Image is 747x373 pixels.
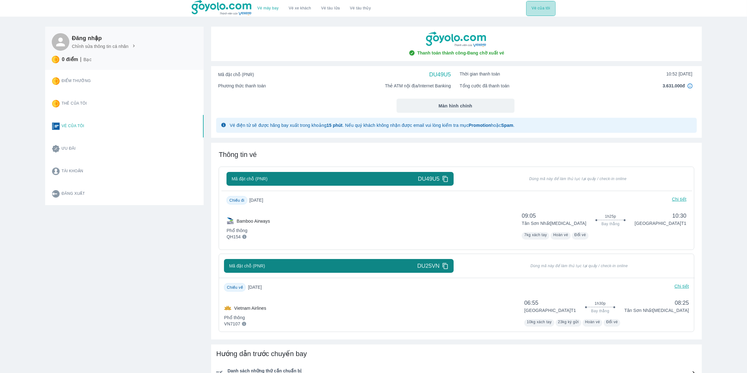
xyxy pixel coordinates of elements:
span: 10:30 [635,212,686,220]
span: Chiều về [227,285,243,290]
button: Màn hình chính [397,99,515,113]
p: Tân Sơn Nhất [MEDICAL_DATA] [624,307,689,313]
p: VN7107 [224,321,240,327]
button: Tài khoản [47,160,160,183]
p: QH154 [227,234,241,240]
strong: Promotion [469,123,491,128]
img: star [52,56,59,63]
div: Card thong tin user [45,70,204,205]
img: logout [52,190,60,198]
span: Thời gian thanh toán [460,71,500,77]
span: DU49U5 [418,175,440,183]
p: Bạc [83,56,92,63]
img: star [52,100,60,107]
span: 7kg xách tay [524,233,547,237]
button: Điểm thưởng [47,70,160,92]
span: 1h30p [595,301,606,306]
span: Vé điện tử sẽ được hãng bay xuất trong khoảng . Nếu quý khách không nhận được email vui lòng kiểm... [230,123,515,128]
span: Hướng dẫn trước chuyến bay [216,350,307,358]
p: [GEOGRAPHIC_DATA] T1 [635,220,686,226]
a: Vé tàu lửa [316,1,345,16]
p: Bamboo Airways [237,218,270,224]
span: 3.631.000đ [663,83,685,89]
span: [DATE] [248,284,267,290]
span: Phương thức thanh toán [218,83,266,89]
span: Hoàn vé [553,233,568,237]
img: in4 [687,83,692,88]
span: DU25VN [417,262,440,270]
span: Thanh toán thành công - Đang chờ xuất vé [417,50,504,56]
span: Thẻ ATM nội địa/Internet Banking [385,83,451,89]
button: Vé của tôi [526,1,555,16]
span: Đổi vé [574,233,586,237]
span: DU49U5 [429,71,451,78]
p: 0 điểm [62,56,78,63]
span: Chiều đi [229,198,244,203]
h6: Đăng nhập [72,34,136,42]
span: Bay thẳng [591,308,609,313]
span: [DATE] [249,197,268,203]
button: Đăng xuất [47,183,160,205]
p: Phổ thông [227,227,270,234]
strong: Spam [501,123,513,128]
a: Vé máy bay [257,6,279,11]
span: Hoàn vé [585,320,600,324]
span: 09:05 [522,212,586,220]
p: [GEOGRAPHIC_DATA] T1 [524,307,576,313]
span: 10:52 [DATE] [666,71,692,77]
span: Mã đặt chỗ (PNR) [218,71,254,78]
strong: 15 phút [327,123,343,128]
button: Thẻ của tôi [47,92,160,115]
span: Màn hình chính [439,103,472,109]
img: ticket [52,122,60,130]
p: Phổ thông [224,314,266,321]
div: choose transportation mode [526,1,555,16]
img: glyph [221,123,226,127]
span: Tổng cước đã thanh toán [460,83,510,89]
span: Dùng mã này để làm thủ tục tại quầy / check-in online [469,176,686,181]
a: Vé xe khách [289,6,311,11]
img: promotion [52,145,60,153]
img: goyolo-logo [426,32,487,47]
img: account [52,168,60,175]
button: Vé tàu thủy [345,1,376,16]
img: check-circle [409,50,415,56]
span: Thông tin vé [219,151,257,158]
p: Chi tiết [675,283,689,292]
span: 10kg xách tay [527,320,552,324]
span: Mã đặt chỗ (PNR) [232,176,267,182]
span: 23kg ký gửi [558,320,579,324]
span: Mã đặt chỗ (PNR) [229,263,265,269]
p: Chi tiết [672,196,686,205]
span: Bay thẳng [601,221,620,226]
button: Vé của tôi [47,115,160,137]
span: Đổi vé [606,320,618,324]
span: Dùng mã này để làm thủ tục tại quầy / check-in online [469,263,689,268]
button: Ưu đãi [47,137,160,160]
p: Chỉnh sửa thông tin cá nhân [72,43,129,49]
span: 06:55 [524,299,576,307]
div: choose transportation mode [252,1,376,16]
span: 1h25p [605,214,616,219]
p: Tân Sơn Nhất [MEDICAL_DATA] [522,220,586,226]
span: 08:25 [624,299,689,307]
p: Vietnam Airlines [234,305,266,311]
img: star [52,77,60,85]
